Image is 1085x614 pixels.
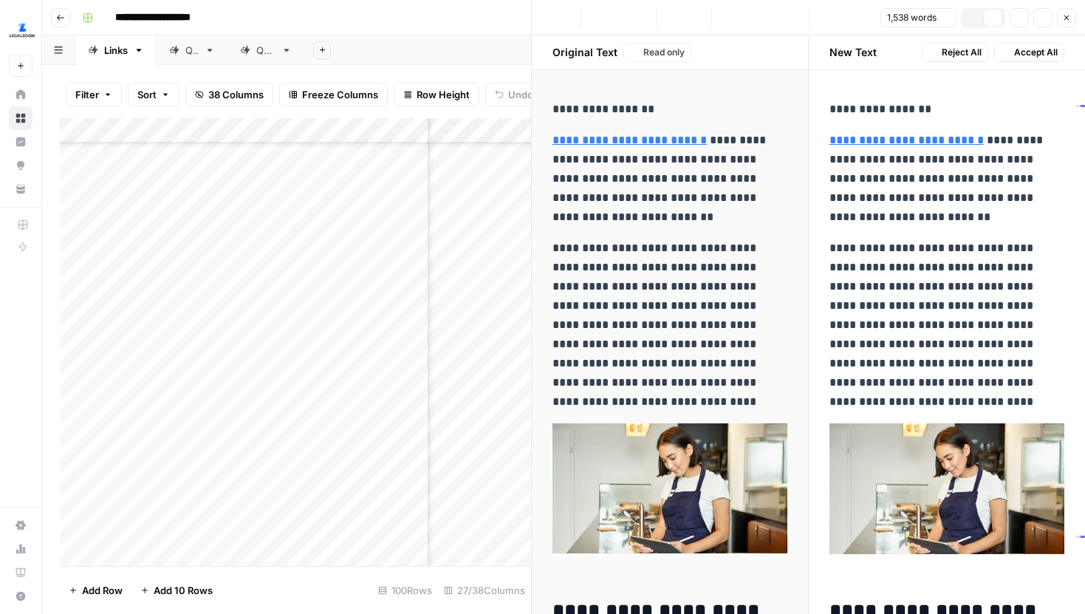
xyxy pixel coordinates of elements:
[75,87,99,102] span: Filter
[9,83,32,106] a: Home
[302,87,378,102] span: Freeze Columns
[75,35,157,65] a: Links
[829,45,877,60] h2: New Text
[880,8,956,27] button: 1,538 words
[9,130,32,154] a: Insights
[128,83,179,106] button: Sort
[544,45,617,60] h2: Original Text
[60,579,131,602] button: Add Row
[137,87,157,102] span: Sort
[9,106,32,130] a: Browse
[9,584,32,608] button: Help + Support
[9,514,32,537] a: Settings
[1014,46,1058,59] span: Accept All
[9,177,32,201] a: Your Data
[279,83,388,106] button: Freeze Columns
[157,35,227,65] a: QA
[922,43,988,62] button: Reject All
[185,83,273,106] button: 38 Columns
[66,83,122,106] button: Filter
[154,583,213,598] span: Add 10 Rows
[942,46,982,59] span: Reject All
[9,537,32,561] a: Usage
[256,43,275,58] div: QA2
[208,87,264,102] span: 38 Columns
[994,43,1064,62] button: Accept All
[82,583,123,598] span: Add Row
[227,35,304,65] a: QA2
[131,579,222,602] button: Add 10 Rows
[372,579,438,602] div: 100 Rows
[104,43,128,58] div: Links
[9,17,35,44] img: LegalZoom Logo
[508,87,533,102] span: Undo
[9,12,32,49] button: Workspace: LegalZoom
[394,83,479,106] button: Row Height
[643,46,685,59] span: Read only
[417,87,470,102] span: Row Height
[9,561,32,584] a: Learning Hub
[887,11,937,24] span: 1,538 words
[9,154,32,177] a: Opportunities
[438,579,531,602] div: 27/38 Columns
[485,83,543,106] button: Undo
[185,43,199,58] div: QA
